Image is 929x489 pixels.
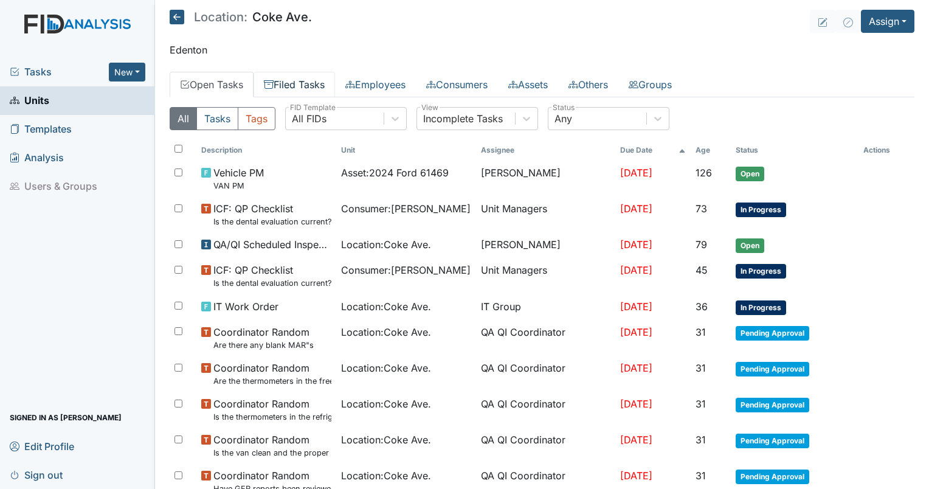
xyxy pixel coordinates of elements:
[476,258,616,294] td: Unit Managers
[213,339,314,351] small: Are there any blank MAR"s
[620,398,652,410] span: [DATE]
[620,470,652,482] span: [DATE]
[341,299,431,314] span: Location : Coke Ave.
[620,238,652,251] span: [DATE]
[620,203,652,215] span: [DATE]
[341,237,431,252] span: Location : Coke Ave.
[696,203,707,215] span: 73
[476,196,616,232] td: Unit Managers
[213,263,331,289] span: ICF: QP Checklist Is the dental evaluation current? (document the date, oral rating, and goal # i...
[476,294,616,320] td: IT Group
[341,201,471,216] span: Consumer : [PERSON_NAME]
[213,375,331,387] small: Are the thermometers in the freezer reading between 0 degrees and 10 degrees?
[736,203,786,217] span: In Progress
[109,63,145,81] button: New
[213,165,264,192] span: Vehicle PM VAN PM
[554,111,572,126] div: Any
[620,434,652,446] span: [DATE]
[696,264,708,276] span: 45
[618,72,682,97] a: Groups
[335,72,416,97] a: Employees
[336,140,476,161] th: Toggle SortBy
[194,11,247,23] span: Location:
[292,111,326,126] div: All FIDs
[213,361,331,387] span: Coordinator Random Are the thermometers in the freezer reading between 0 degrees and 10 degrees?
[476,320,616,356] td: QA QI Coordinator
[213,237,331,252] span: QA/QI Scheduled Inspection
[696,300,708,313] span: 36
[476,140,616,161] th: Assignee
[476,428,616,463] td: QA QI Coordinator
[10,148,64,167] span: Analysis
[736,300,786,315] span: In Progress
[10,120,72,139] span: Templates
[736,398,809,412] span: Pending Approval
[696,434,706,446] span: 31
[213,411,331,423] small: Is the thermometers in the refrigerator reading between 34 degrees and 40 degrees?
[213,432,331,459] span: Coordinator Random Is the van clean and the proper documentation been stored?
[10,437,74,456] span: Edit Profile
[170,10,312,24] h5: Coke Ave.
[476,161,616,196] td: [PERSON_NAME]
[238,107,275,130] button: Tags
[341,432,431,447] span: Location : Coke Ave.
[10,408,122,427] span: Signed in as [PERSON_NAME]
[341,165,449,180] span: Asset : 2024 Ford 61469
[620,362,652,374] span: [DATE]
[213,397,331,423] span: Coordinator Random Is the thermometers in the refrigerator reading between 34 degrees and 40 degr...
[10,64,109,79] a: Tasks
[696,470,706,482] span: 31
[341,468,431,483] span: Location : Coke Ave.
[341,325,431,339] span: Location : Coke Ave.
[861,10,914,33] button: Assign
[696,398,706,410] span: 31
[498,72,558,97] a: Assets
[620,326,652,338] span: [DATE]
[174,145,182,153] input: Toggle All Rows Selected
[620,300,652,313] span: [DATE]
[691,140,731,161] th: Toggle SortBy
[736,470,809,484] span: Pending Approval
[213,299,278,314] span: IT Work Order
[615,140,691,161] th: Toggle SortBy
[736,326,809,341] span: Pending Approval
[736,238,764,253] span: Open
[213,201,331,227] span: ICF: QP Checklist Is the dental evaluation current? (document the date, oral rating, and goal # i...
[254,72,335,97] a: Filed Tasks
[476,232,616,258] td: [PERSON_NAME]
[736,264,786,279] span: In Progress
[858,140,914,161] th: Actions
[736,434,809,448] span: Pending Approval
[213,277,331,289] small: Is the dental evaluation current? (document the date, oral rating, and goal # if needed in the co...
[213,216,331,227] small: Is the dental evaluation current? (document the date, oral rating, and goal # if needed in the co...
[213,447,331,459] small: Is the van clean and the proper documentation been stored?
[476,392,616,428] td: QA QI Coordinator
[476,356,616,392] td: QA QI Coordinator
[423,111,503,126] div: Incomplete Tasks
[696,326,706,338] span: 31
[416,72,498,97] a: Consumers
[213,325,314,351] span: Coordinator Random Are there any blank MAR"s
[558,72,618,97] a: Others
[736,167,764,181] span: Open
[10,465,63,484] span: Sign out
[341,361,431,375] span: Location : Coke Ave.
[341,397,431,411] span: Location : Coke Ave.
[170,43,914,57] p: Edenton
[170,72,254,97] a: Open Tasks
[696,167,712,179] span: 126
[620,167,652,179] span: [DATE]
[170,107,275,130] div: Type filter
[620,264,652,276] span: [DATE]
[731,140,858,161] th: Toggle SortBy
[736,362,809,376] span: Pending Approval
[196,140,336,161] th: Toggle SortBy
[196,107,238,130] button: Tasks
[213,180,264,192] small: VAN PM
[10,91,49,110] span: Units
[696,362,706,374] span: 31
[341,263,471,277] span: Consumer : [PERSON_NAME]
[170,107,197,130] button: All
[696,238,707,251] span: 79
